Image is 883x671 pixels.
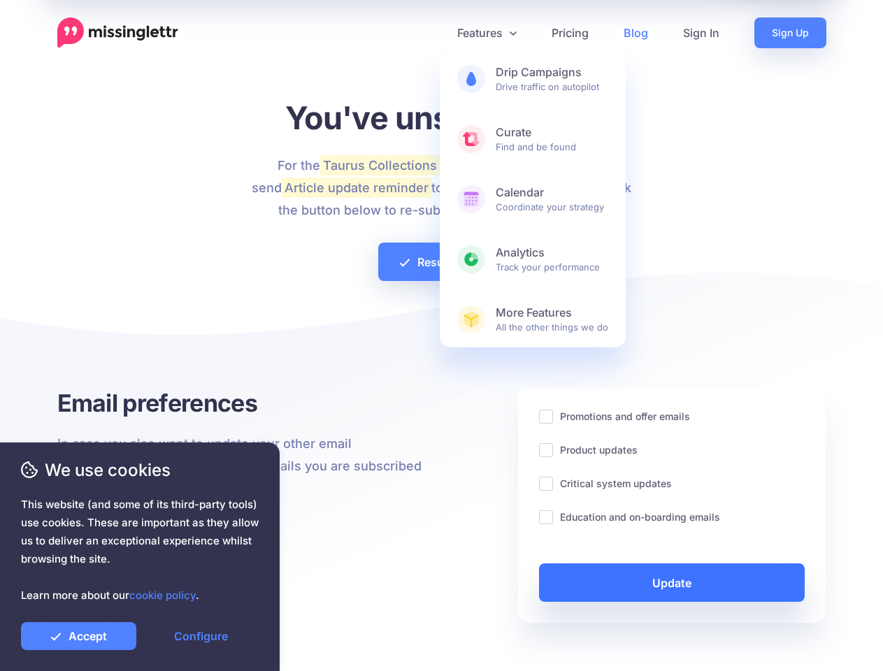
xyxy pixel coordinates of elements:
[440,111,626,167] a: CurateFind and be found
[21,496,259,605] span: This website (and some of its third-party tools) use cookies. These are important as they allow u...
[754,17,826,48] a: Sign Up
[57,433,431,500] p: In case you also want to update your other email preferences, below are the other emails you are ...
[560,475,672,491] label: Critical system updates
[143,622,259,650] a: Configure
[496,185,608,200] b: Calendar
[129,589,196,602] a: cookie policy
[21,622,136,650] a: Accept
[539,563,805,602] a: Update
[560,509,720,525] label: Education and on-boarding emails
[560,408,690,424] label: Promotions and offer emails
[534,17,606,48] a: Pricing
[244,99,639,137] h1: You've unsubscribed
[282,178,431,197] mark: Article update reminder
[666,17,737,48] a: Sign In
[440,17,534,48] a: Features
[496,305,608,320] b: More Features
[320,155,439,175] mark: Taurus Collections
[496,305,608,333] span: All the other things we do
[440,51,626,107] a: Drip CampaignsDrive traffic on autopilot
[244,154,639,222] p: For the Workspace, we'll no longer send to you. If this was a mistake click the button below to r...
[606,17,666,48] a: Blog
[57,387,431,419] h3: Email preferences
[496,65,608,93] span: Drive traffic on autopilot
[496,125,608,153] span: Find and be found
[560,442,638,458] label: Product updates
[496,245,608,273] span: Track your performance
[496,245,608,260] b: Analytics
[496,185,608,213] span: Coordinate your strategy
[440,171,626,227] a: CalendarCoordinate your strategy
[21,458,259,482] span: We use cookies
[496,65,608,80] b: Drip Campaigns
[440,291,626,347] a: More FeaturesAll the other things we do
[440,51,626,347] div: Features
[496,125,608,140] b: Curate
[378,243,505,281] a: Resubscribe
[440,231,626,287] a: AnalyticsTrack your performance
